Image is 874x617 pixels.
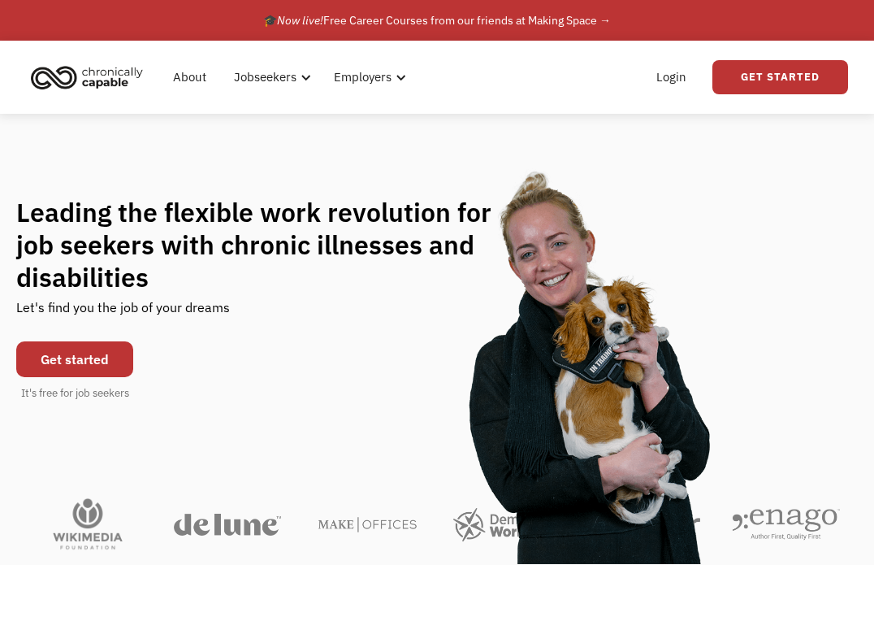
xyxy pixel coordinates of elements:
[26,59,155,95] a: home
[26,59,148,95] img: Chronically Capable logo
[234,67,296,87] div: Jobseekers
[16,196,521,293] h1: Leading the flexible work revolution for job seekers with chronic illnesses and disabilities
[163,51,216,103] a: About
[647,51,696,103] a: Login
[324,51,411,103] div: Employers
[16,341,133,377] a: Get started
[21,385,129,402] div: It's free for job seekers
[263,11,611,30] div: 🎓 Free Career Courses from our friends at Making Space →
[712,60,848,94] a: Get Started
[334,67,392,87] div: Employers
[277,13,323,28] em: Now live!
[224,51,316,103] div: Jobseekers
[16,293,230,333] div: Let's find you the job of your dreams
